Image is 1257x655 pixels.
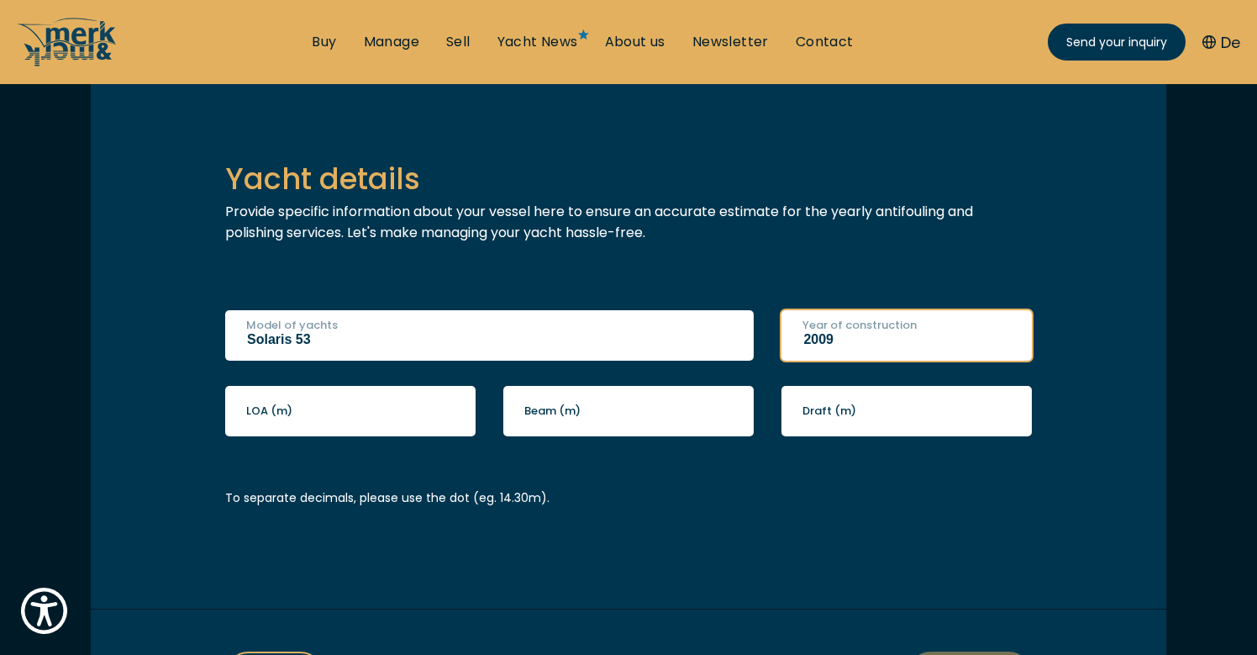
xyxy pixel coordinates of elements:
[1202,31,1240,54] button: De
[802,317,917,334] label: Year of construction
[225,201,1032,243] p: Provide specific information about your vessel here to ensure an accurate estimate for the yearly...
[524,403,581,420] label: Beam (m)
[796,33,854,51] a: Contact
[446,33,471,51] a: Sell
[17,584,71,638] button: Show Accessibility Preferences
[605,33,665,51] a: About us
[692,33,769,51] a: Newsletter
[312,33,336,51] a: Buy
[364,33,419,51] a: Manage
[246,317,338,334] label: Model of yachts
[225,156,1032,201] p: Yacht details
[1048,24,1186,61] a: Send your inquiry
[802,403,856,420] label: Draft (m)
[17,53,118,72] a: /
[497,33,578,51] a: Yacht News
[225,489,550,506] small: To separate decimals, please use the dot (eg. 14.30m).
[246,403,292,420] label: LOA (m)
[1066,34,1167,51] span: Send your inquiry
